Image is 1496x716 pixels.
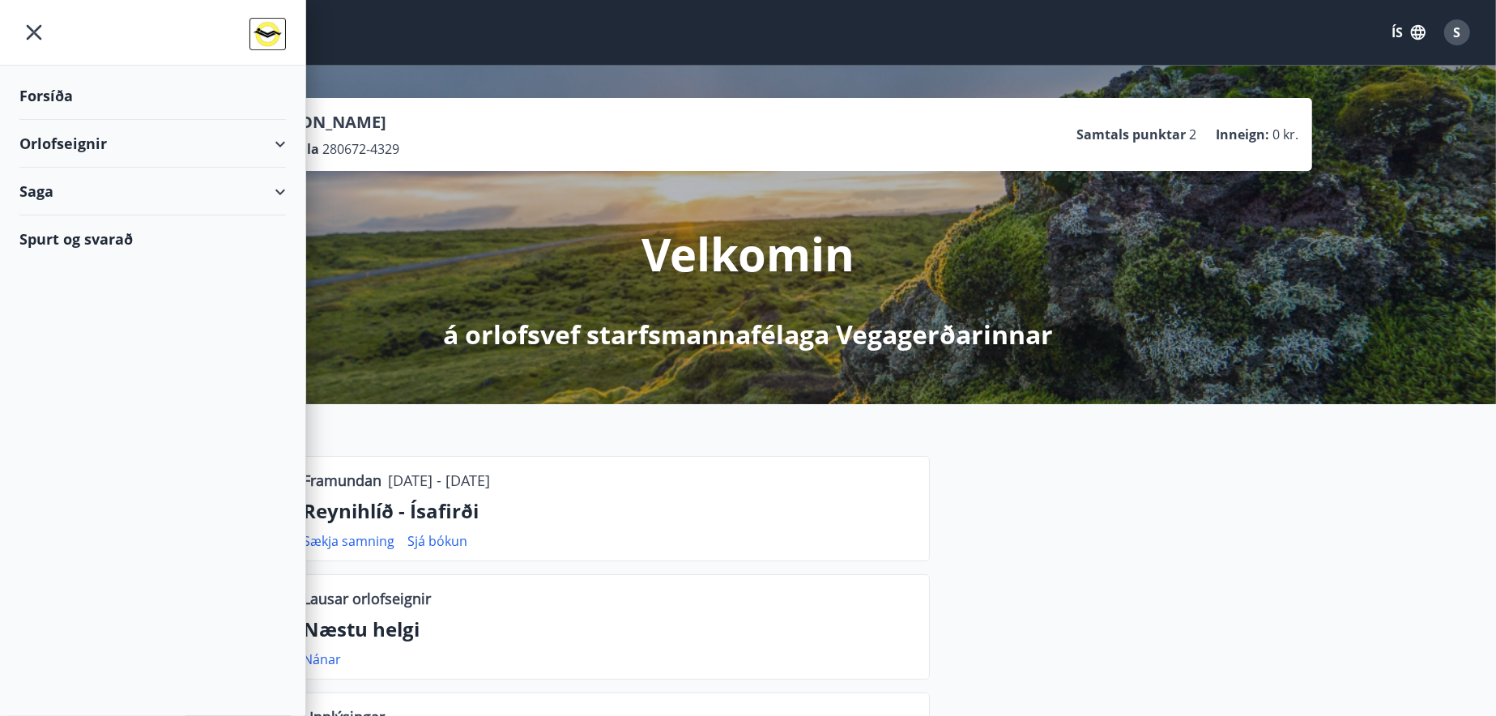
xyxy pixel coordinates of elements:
[304,497,916,525] p: Reynihlíð - Ísafirði
[1190,126,1197,143] span: 2
[1383,18,1434,47] button: ÍS
[304,470,382,491] p: Framundan
[1273,126,1299,143] span: 0 kr.
[443,317,1053,352] p: á orlofsvef starfsmannafélaga Vegagerðarinnar
[304,532,395,550] a: Sækja samning
[323,140,400,158] span: 280672-4329
[408,532,468,550] a: Sjá bókun
[304,588,432,609] p: Lausar orlofseignir
[256,111,400,134] p: [PERSON_NAME]
[1438,13,1477,52] button: S
[1077,126,1187,143] p: Samtals punktar
[249,18,286,50] img: union_logo
[19,168,286,215] div: Saga
[1454,23,1461,41] span: S
[19,120,286,168] div: Orlofseignir
[1217,126,1270,143] p: Inneign :
[641,223,855,284] p: Velkomin
[19,72,286,120] div: Forsíða
[19,18,49,47] button: menu
[389,470,491,491] p: [DATE] - [DATE]
[19,215,286,262] div: Spurt og svarað
[304,650,342,668] a: Nánar
[304,616,916,643] p: Næstu helgi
